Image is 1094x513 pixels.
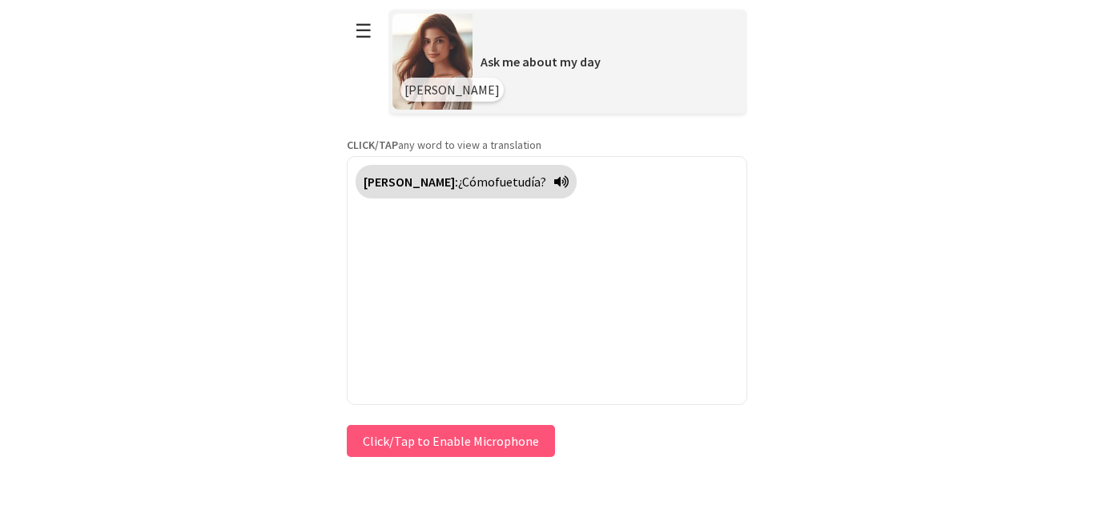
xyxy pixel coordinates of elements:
[347,138,398,152] strong: CLICK/TAP
[356,165,577,198] div: Click to translate
[481,54,601,70] span: Ask me about my day
[347,138,747,152] p: any word to view a translation
[458,174,495,190] span: ¿Cómo
[392,14,473,110] img: Scenario Image
[347,10,380,51] button: ☰
[347,425,555,457] button: Click/Tap to Enable Microphone
[495,174,513,190] span: fue
[525,174,546,190] span: día?
[364,174,458,190] strong: [PERSON_NAME]:
[513,174,525,190] span: tu
[404,82,500,98] span: [PERSON_NAME]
